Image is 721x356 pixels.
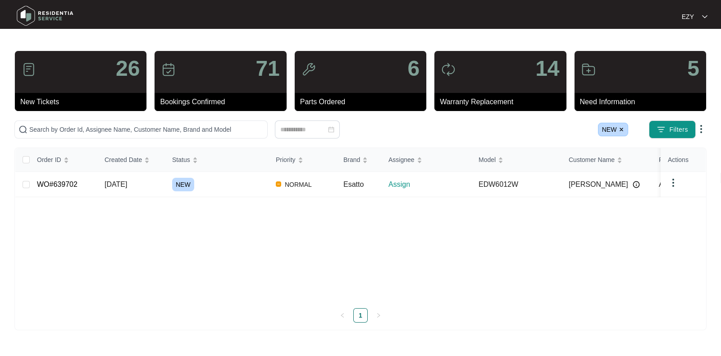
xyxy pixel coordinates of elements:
th: Actions [661,148,706,172]
img: icon [22,62,36,77]
img: dropdown arrow [702,14,707,19]
span: NEW [172,178,194,191]
span: Status [172,155,190,165]
p: Need Information [580,97,706,107]
button: right [371,308,386,323]
span: Esatto [343,180,364,188]
img: icon [161,62,176,77]
input: Search by Order Id, Assignee Name, Customer Name, Brand and Model [29,125,264,134]
span: Brand [343,155,360,165]
img: icon [441,62,456,77]
p: 5 [687,58,699,79]
img: icon [581,62,596,77]
th: Brand [336,148,381,172]
th: Created Date [97,148,165,172]
img: dropdown arrow [696,124,707,134]
th: Customer Name [561,148,652,172]
span: NEW [598,123,629,136]
span: Order ID [37,155,61,165]
img: Vercel Logo [276,181,281,187]
img: search-icon [18,125,27,134]
span: Model [479,155,496,165]
p: 26 [116,58,140,79]
p: 14 [535,58,559,79]
img: close icon [619,127,624,132]
span: Created Date [105,155,142,165]
a: WO#639702 [37,180,78,188]
span: NORMAL [281,179,315,190]
span: left [340,313,345,318]
li: Next Page [371,308,386,323]
p: EZY [682,12,694,21]
span: Filters [669,125,688,134]
p: Parts Ordered [300,97,426,107]
span: Purchased From [659,155,705,165]
span: Assignee [388,155,415,165]
span: [DATE] [105,180,127,188]
span: Customer Name [569,155,615,165]
img: dropdown arrow [668,177,679,188]
p: 71 [256,58,279,79]
span: Appliances Online [659,180,717,188]
td: EDW6012W [471,172,561,197]
th: Status [165,148,269,172]
img: Info icon [633,181,640,188]
span: [PERSON_NAME] [569,179,628,190]
p: New Tickets [20,97,146,107]
img: icon [301,62,316,77]
button: filter iconFilters [649,120,696,139]
span: right [376,313,381,318]
li: Previous Page [335,308,350,323]
img: residentia service logo [14,2,77,29]
th: Assignee [381,148,471,172]
th: Priority [269,148,336,172]
a: 1 [354,309,367,322]
img: filter icon [657,125,666,134]
li: 1 [353,308,368,323]
th: Model [471,148,561,172]
span: Priority [276,155,296,165]
p: Assign [388,179,471,190]
p: Warranty Replacement [440,97,566,107]
th: Order ID [30,148,97,172]
p: Bookings Confirmed [160,97,286,107]
button: left [335,308,350,323]
p: 6 [407,58,420,79]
